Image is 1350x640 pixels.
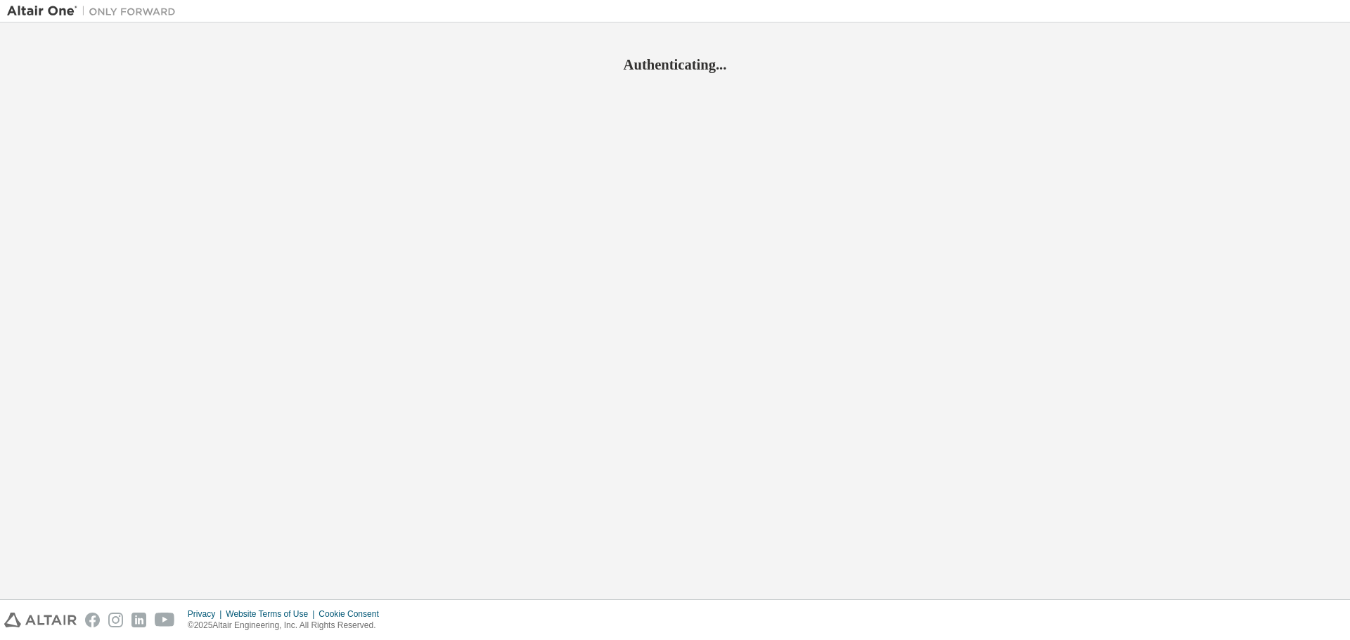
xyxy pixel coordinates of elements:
div: Privacy [188,608,226,620]
p: © 2025 Altair Engineering, Inc. All Rights Reserved. [188,620,387,632]
img: altair_logo.svg [4,613,77,627]
img: instagram.svg [108,613,123,627]
div: Cookie Consent [319,608,387,620]
h2: Authenticating... [7,55,1343,74]
img: Altair One [7,4,183,18]
img: facebook.svg [85,613,100,627]
img: youtube.svg [155,613,175,627]
div: Website Terms of Use [226,608,319,620]
img: linkedin.svg [131,613,146,627]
